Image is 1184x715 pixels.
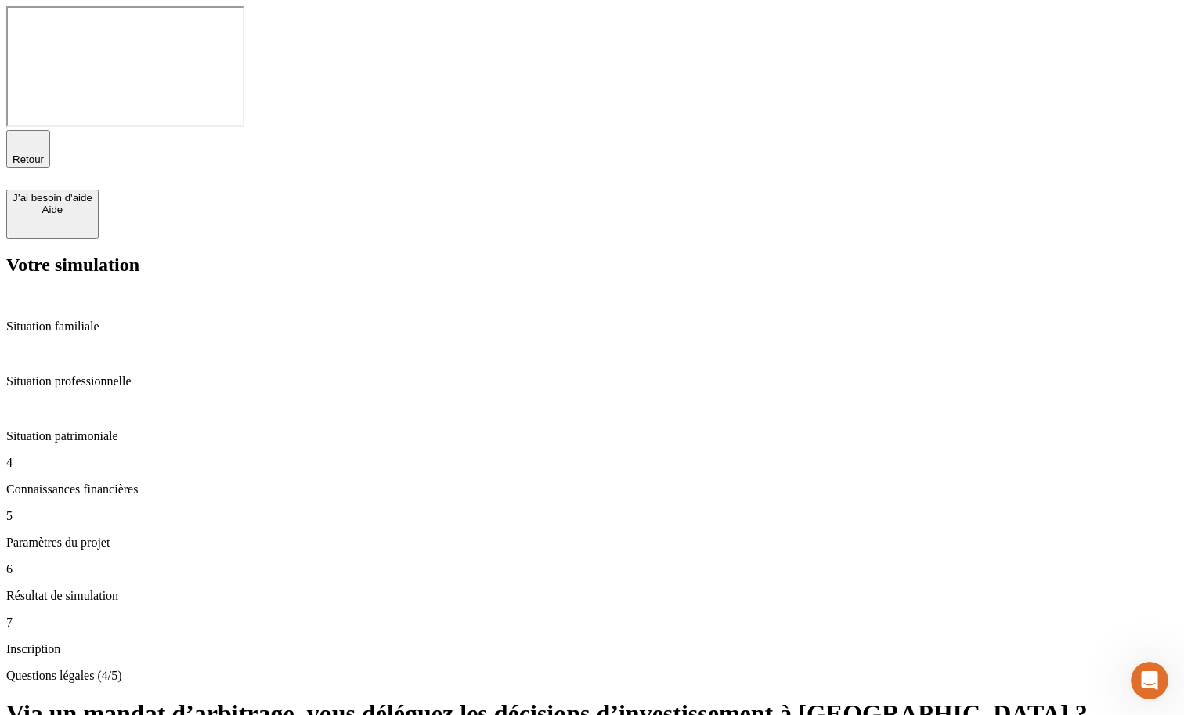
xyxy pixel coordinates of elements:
[13,204,92,215] div: Aide
[13,192,92,204] div: J’ai besoin d'aide
[6,130,50,168] button: Retour
[6,509,1178,523] p: 5
[6,482,1178,497] p: Connaissances financières
[6,616,1178,630] p: 7
[6,190,99,239] button: J’ai besoin d'aideAide
[6,374,1178,388] p: Situation professionnelle
[6,562,1178,576] p: 6
[6,456,1178,470] p: 4
[6,429,1178,443] p: Situation patrimoniale
[1131,662,1168,699] iframe: Intercom live chat
[13,153,44,165] span: Retour
[6,589,1178,603] p: Résultat de simulation
[6,536,1178,550] p: Paramètres du projet
[6,642,1178,656] p: Inscription
[6,320,1178,334] p: Situation familiale
[6,669,1178,683] p: Questions légales (4/5)
[6,255,1178,276] h2: Votre simulation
